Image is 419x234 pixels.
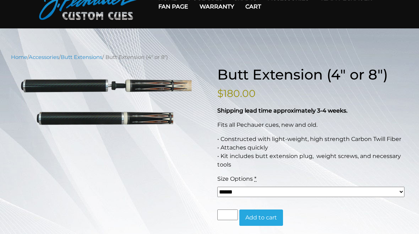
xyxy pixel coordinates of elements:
[11,75,202,128] img: 8 Butt Extension
[217,209,238,220] input: Product quantity
[29,54,59,60] a: Accessories
[217,121,408,129] p: Fits all Pechauer cues, new and old.
[239,209,283,226] button: Add to cart
[217,87,223,99] span: $
[217,66,408,83] h1: Butt Extension (4″ or 8″)
[217,107,348,114] strong: Shipping lead time approximately 3-4 weeks.
[217,175,253,182] span: Size Options
[217,87,256,99] bdi: 180.00
[11,53,408,61] nav: Breadcrumb
[217,135,408,169] p: • Constructed with light-weight, high strength Carbon Twill Fiber • Attaches quickly • Kit includ...
[61,54,102,60] a: Butt Extensions
[254,175,256,182] abbr: required
[11,54,27,60] a: Home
